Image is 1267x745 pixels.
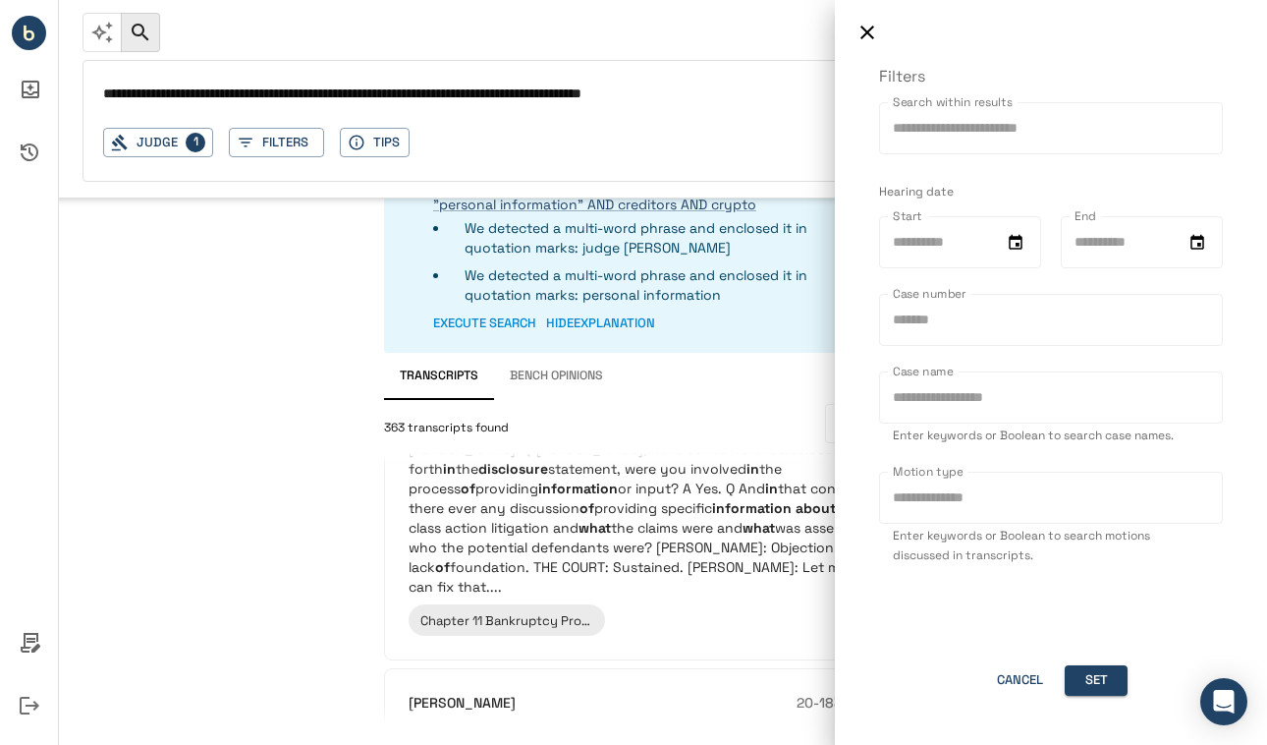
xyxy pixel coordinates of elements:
p: Enter keywords or Boolean to search case names. [893,427,1209,446]
p: Filters [879,65,1223,88]
label: Case name [893,363,954,379]
label: Start [893,207,921,224]
p: Enter keywords or Boolean to search motions discussed in transcripts. [893,527,1209,566]
span: Hearing date [879,184,954,200]
label: Motion type [893,463,963,480]
button: Set [1065,665,1128,696]
button: Choose date [1185,231,1209,255]
label: Search within results [893,93,1013,110]
label: End [1074,207,1096,224]
div: Open Intercom Messenger [1200,678,1247,725]
button: Choose date [1004,231,1027,255]
label: Case number [893,285,965,302]
button: Cancel [988,665,1051,696]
